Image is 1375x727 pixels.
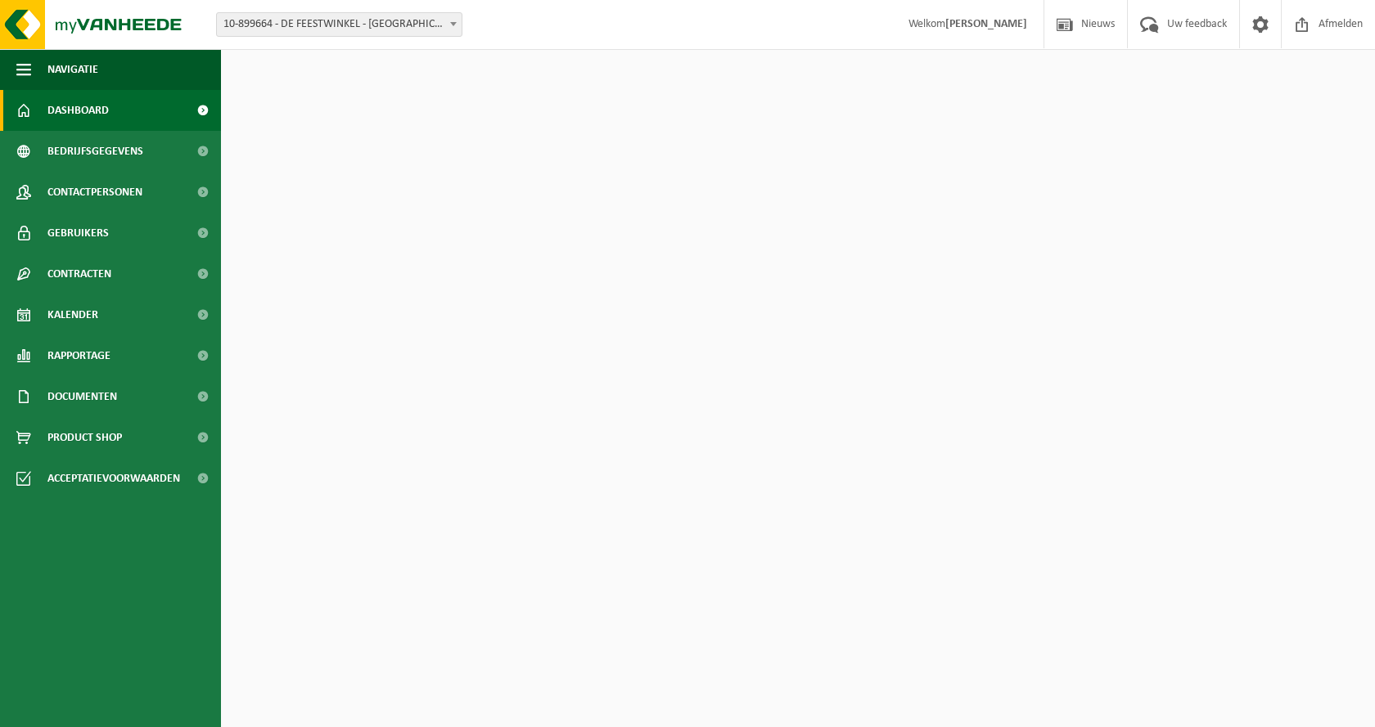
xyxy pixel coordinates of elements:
[47,458,180,499] span: Acceptatievoorwaarden
[47,254,111,294] span: Contracten
[47,131,143,172] span: Bedrijfsgegevens
[945,18,1027,30] strong: [PERSON_NAME]
[47,213,109,254] span: Gebruikers
[217,13,462,36] span: 10-899664 - DE FEESTWINKEL - OUDENAARDE
[47,90,109,131] span: Dashboard
[216,12,462,37] span: 10-899664 - DE FEESTWINKEL - OUDENAARDE
[47,49,98,90] span: Navigatie
[47,376,117,417] span: Documenten
[47,335,110,376] span: Rapportage
[47,417,122,458] span: Product Shop
[47,294,98,335] span: Kalender
[47,172,142,213] span: Contactpersonen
